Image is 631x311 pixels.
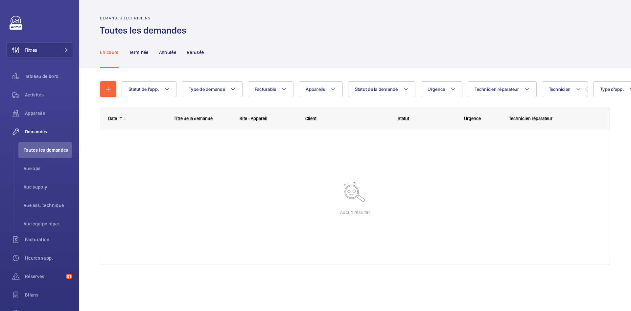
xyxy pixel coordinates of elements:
span: Vue supply [24,184,72,190]
button: Appareils [299,81,342,97]
button: Statut de la demande [348,81,415,97]
button: Technicien réparateur [468,81,536,97]
span: Filtres [25,47,37,53]
span: Technicien réparateur [509,116,552,121]
span: Facturable [255,87,276,92]
span: Activités [25,91,72,98]
button: Urgence [421,81,463,97]
span: Site - Appareil [240,116,267,121]
p: En cours [100,49,119,56]
span: Vue ops [24,165,72,172]
span: Vue ass. technique [24,202,72,209]
p: Refusée [187,49,204,56]
span: Type d'app. [600,87,624,92]
button: Filtres [7,42,72,58]
span: Heures supp. [25,255,72,261]
h2: Demandes techniciens [100,16,190,20]
span: Statut de l'app. [129,87,159,92]
span: Technicien réparateur [475,87,519,92]
div: Date [108,116,117,121]
p: Terminée [129,49,149,56]
button: Facturable [248,81,294,97]
p: Annulée [159,49,176,56]
span: Urgence [464,116,481,121]
span: Titre de la demande [174,116,213,121]
span: Type de demande [189,87,225,92]
span: Réserves [25,273,63,280]
span: Statut de la demande [355,87,398,92]
button: Statut de l'app. [122,81,176,97]
span: Tableau de bord [25,73,72,80]
span: Statut [398,116,409,121]
span: Demandes [25,128,72,135]
span: Client [305,116,316,121]
button: Technicien [542,81,588,97]
span: Facturation [25,236,72,243]
span: Appareils [306,87,325,92]
h1: Toutes les demandes [100,24,190,37]
span: 61 [66,274,72,279]
span: Urgence [428,87,445,92]
span: Vue équipe répar. [24,220,72,227]
span: Toutes les demandes [24,147,72,153]
span: Appareils [25,110,72,117]
span: Bilans [25,292,72,298]
button: Type de demande [182,81,243,97]
span: Technicien [549,87,571,92]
